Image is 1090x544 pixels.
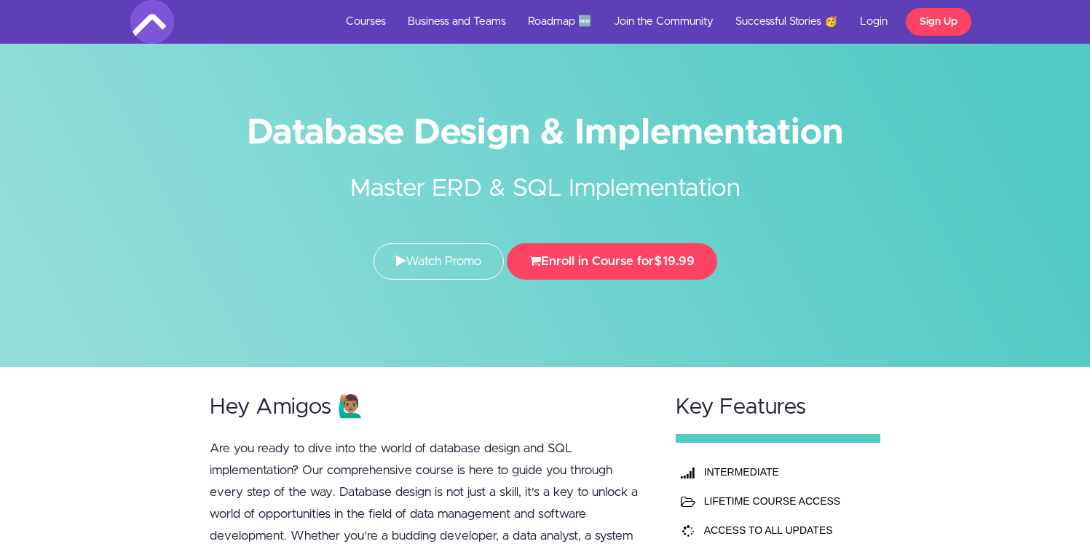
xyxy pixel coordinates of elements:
h2: Hey Amigos 🙋🏽‍♂️ [210,395,648,419]
th: INTERMEDIATE [700,457,864,486]
button: Enroll in Course for$19.99 [507,243,717,280]
td: LIFETIME COURSE ACCESS [700,486,864,516]
span: $19.99 [654,255,695,267]
h2: Key Features [676,395,881,419]
a: Watch Promo [374,243,504,280]
h2: Master ERD & SQL Implementation [272,149,818,207]
h1: Database Design & Implementation [130,117,960,149]
a: Sign Up [906,8,971,36]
